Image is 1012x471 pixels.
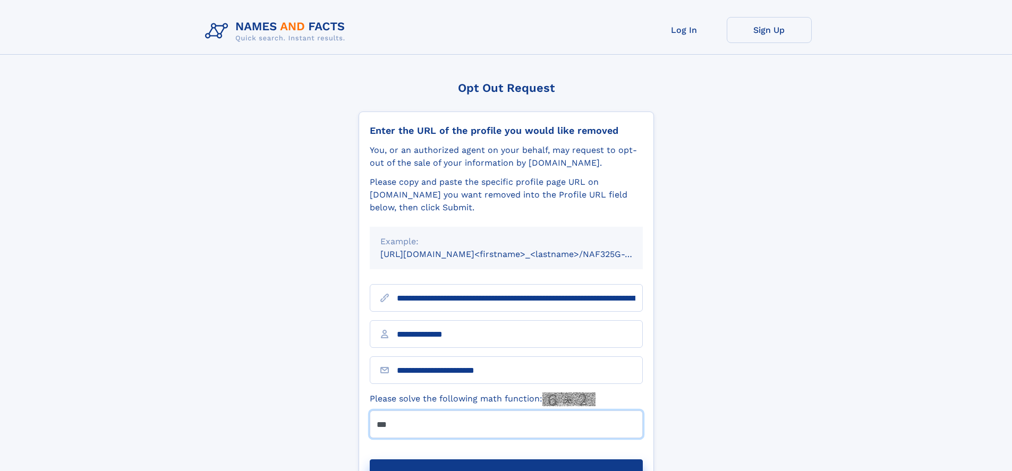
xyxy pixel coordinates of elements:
[380,235,632,248] div: Example:
[370,144,643,169] div: You, or an authorized agent on your behalf, may request to opt-out of the sale of your informatio...
[201,17,354,46] img: Logo Names and Facts
[370,125,643,136] div: Enter the URL of the profile you would like removed
[380,249,663,259] small: [URL][DOMAIN_NAME]<firstname>_<lastname>/NAF325G-xxxxxxxx
[642,17,727,43] a: Log In
[727,17,812,43] a: Sign Up
[370,176,643,214] div: Please copy and paste the specific profile page URL on [DOMAIN_NAME] you want removed into the Pr...
[370,392,596,406] label: Please solve the following math function:
[359,81,654,95] div: Opt Out Request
